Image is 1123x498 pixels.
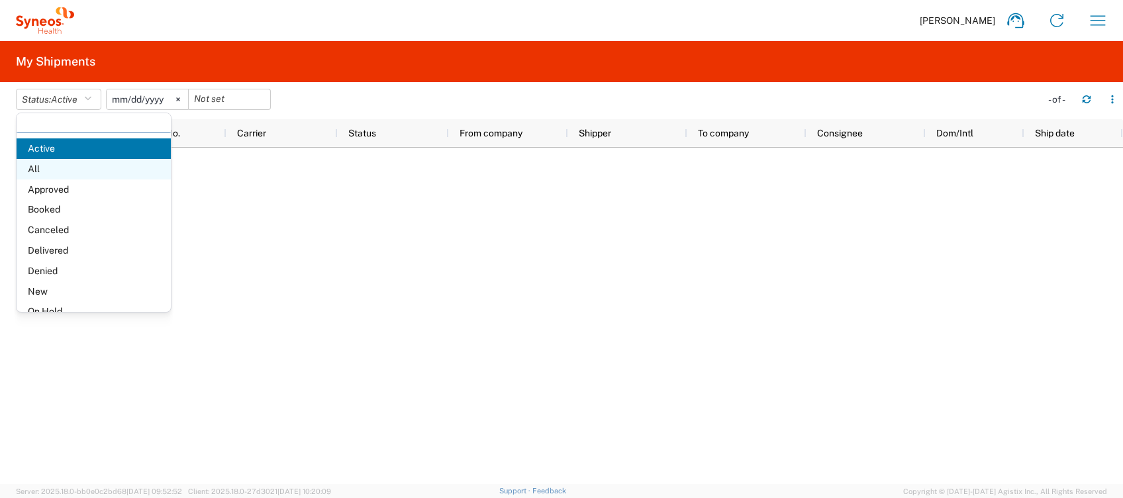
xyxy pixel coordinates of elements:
span: Denied [17,261,171,281]
span: Consignee [817,128,863,138]
span: Copyright © [DATE]-[DATE] Agistix Inc., All Rights Reserved [903,485,1107,497]
span: Approved [17,179,171,200]
span: Shipper [579,128,611,138]
h2: My Shipments [16,54,95,70]
a: Support [499,487,532,495]
span: Booked [17,199,171,220]
span: From company [460,128,522,138]
button: Status:Active [16,89,101,110]
div: - of - [1048,93,1071,105]
span: Canceled [17,220,171,240]
span: [PERSON_NAME] [920,15,995,26]
span: Active [51,94,77,105]
span: Active [17,138,171,159]
span: Status [348,128,376,138]
span: Delivered [17,240,171,261]
span: On Hold [17,301,171,322]
a: Feedback [532,487,566,495]
span: To company [698,128,749,138]
span: New [17,281,171,302]
span: Dom/Intl [936,128,973,138]
span: Client: 2025.18.0-27d3021 [188,487,331,495]
span: All [17,159,171,179]
span: Carrier [237,128,266,138]
span: [DATE] 09:52:52 [126,487,182,495]
span: [DATE] 10:20:09 [277,487,331,495]
input: Not set [189,89,270,109]
input: Not set [107,89,188,109]
span: Ship date [1035,128,1075,138]
span: Server: 2025.18.0-bb0e0c2bd68 [16,487,182,495]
